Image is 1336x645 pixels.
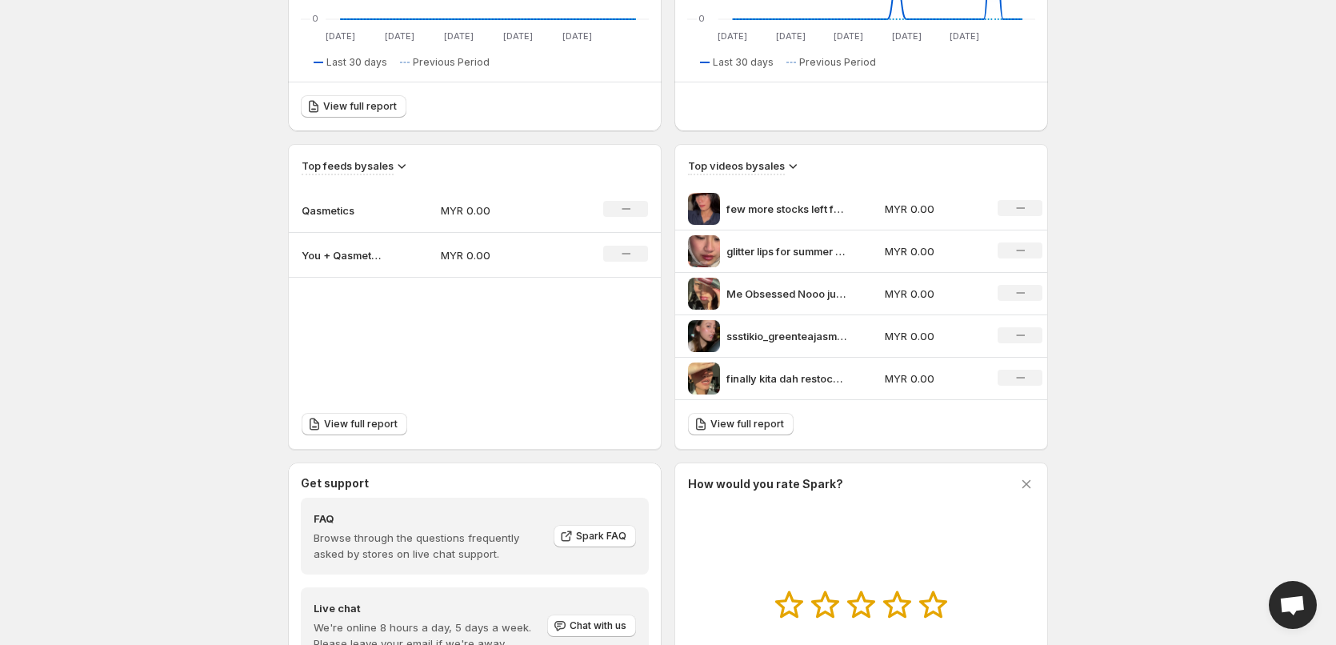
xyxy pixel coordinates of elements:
[314,600,546,616] h4: Live chat
[576,530,626,543] span: Spark FAQ
[503,30,533,42] text: [DATE]
[698,13,705,24] text: 0
[441,247,554,263] p: MYR 0.00
[554,525,636,547] a: Spark FAQ
[688,413,794,435] a: View full report
[547,615,636,637] button: Chat with us
[726,286,846,302] p: Me Obsessed Nooo just thinking about our Twinkle Gloss every 5 seconds
[1269,581,1317,629] div: Open chat
[570,619,626,632] span: Chat with us
[799,56,876,69] span: Previous Period
[688,476,843,492] h3: How would you rate Spark?
[710,418,784,431] span: View full report
[713,56,774,69] span: Last 30 days
[562,30,592,42] text: [DATE]
[726,328,846,344] p: ssstikio_greenteajasmine_1757302633779
[950,30,979,42] text: [DATE]
[314,511,542,527] h4: FAQ
[301,95,406,118] a: View full report
[885,243,979,259] p: MYR 0.00
[314,530,542,562] p: Browse through the questions frequently asked by stores on live chat support.
[885,286,979,302] p: MYR 0.00
[324,418,398,431] span: View full report
[688,235,720,267] img: glitter lips for summer yes pls hehehe because hot girl summer isnt complete without a lil sparkl...
[444,30,474,42] text: [DATE]
[323,100,397,113] span: View full report
[302,413,407,435] a: View full report
[688,193,720,225] img: few more stocks left for our sparkly lipmatte in mariposa
[718,30,747,42] text: [DATE]
[688,278,720,310] img: Me Obsessed Nooo just thinking about our Twinkle Gloss every 5 seconds
[688,158,785,174] h3: Top videos by sales
[885,201,979,217] p: MYR 0.00
[776,30,806,42] text: [DATE]
[302,247,382,263] p: You + Qasmetics
[312,13,318,24] text: 0
[726,243,846,259] p: glitter lips for summer yes pls hehehe because hot girl summer isnt complete without a lil sparkl...
[301,475,369,491] h3: Get support
[885,371,979,387] p: MYR 0.00
[326,56,387,69] span: Last 30 days
[302,158,394,174] h3: Top feeds by sales
[326,30,355,42] text: [DATE]
[834,30,863,42] text: [DATE]
[441,202,554,218] p: MYR 0.00
[688,363,720,395] img: finally kita dah restocked new colours
[726,371,846,387] p: finally kita dah restocked new colours
[413,56,490,69] span: Previous Period
[726,201,846,217] p: few more stocks left for our sparkly lipmatte in mariposa
[892,30,922,42] text: [DATE]
[885,328,979,344] p: MYR 0.00
[302,202,382,218] p: Qasmetics
[688,320,720,352] img: ssstikio_greenteajasmine_1757302633779
[385,30,414,42] text: [DATE]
